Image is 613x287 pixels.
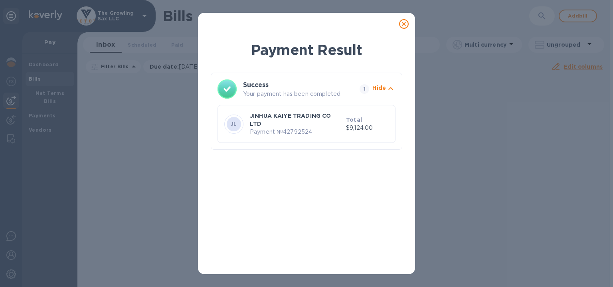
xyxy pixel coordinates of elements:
p: Hide [372,84,386,92]
b: Total [346,117,362,123]
p: Your payment has been completed. [243,90,356,98]
p: $9,124.00 [346,124,389,132]
p: Payment № 42792524 [250,128,343,136]
button: Hide [372,84,395,95]
h1: Payment Result [211,40,402,60]
p: JINHUA KAIYE TRADING CO LTD [250,112,343,128]
h3: Success [243,80,345,90]
span: 1 [360,84,369,94]
b: JL [231,121,237,127]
